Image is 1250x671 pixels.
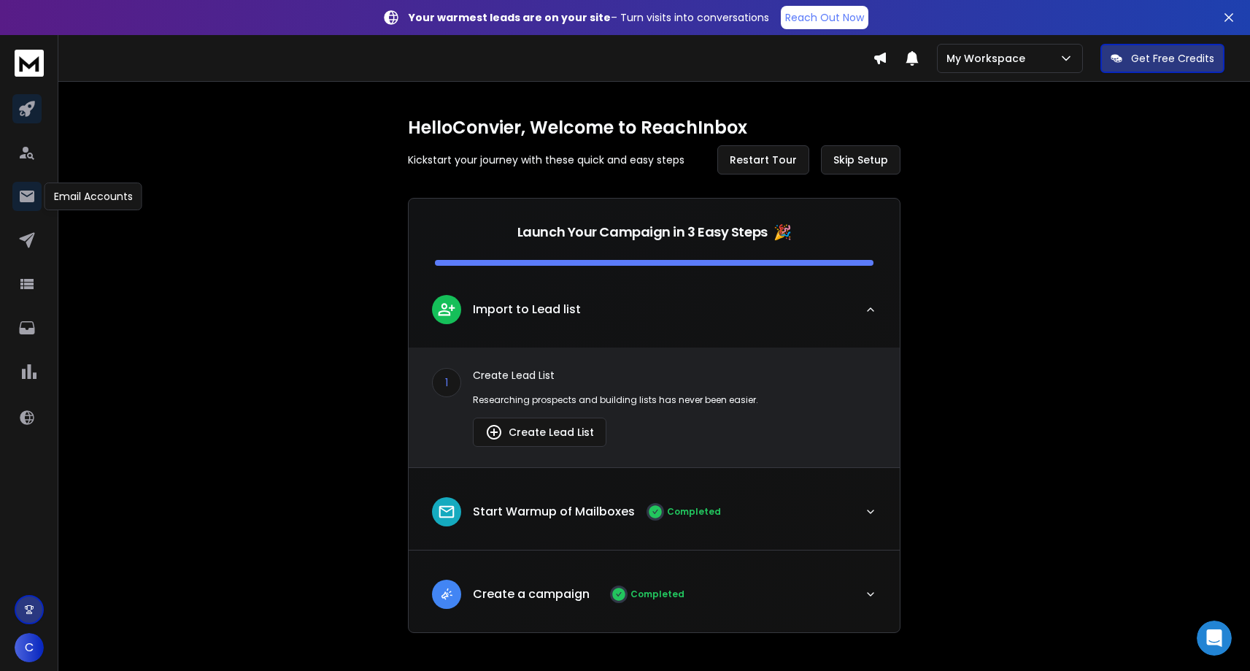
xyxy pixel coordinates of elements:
button: Upload attachment [69,478,81,490]
p: Create Lead List [473,368,876,383]
p: – Turn visits into conversations [409,10,769,25]
img: lead [485,423,503,441]
button: Get Free Credits [1100,44,1224,73]
textarea: Message… [12,448,279,472]
p: Get Free Credits [1131,51,1214,66]
img: lead [437,300,456,318]
p: Completed [630,588,684,600]
div: Hi [PERSON_NAME],I understand your concern, but if you are purchasing email accounts through our ... [12,242,239,431]
button: Emoji picker [23,478,34,490]
div: 1 [432,368,461,397]
div: man shrugging [181,151,269,221]
span: 🎉 [773,222,792,242]
a: Reach Out Now [781,6,868,29]
p: The team can also help [71,18,182,33]
button: Skip Setup [821,145,900,175]
button: leadStart Warmup of MailboxesCompleted [409,486,900,550]
img: logo [15,50,44,77]
button: leadImport to Lead list [409,283,900,348]
div: [PERSON_NAME] • 25m ago [23,434,147,442]
button: Home [228,6,256,34]
img: Profile image for Box [42,8,65,31]
img: lead [437,502,456,521]
h1: Hello Convier , Welcome to ReachInbox [408,116,900,139]
p: Researching prospects and building lists has never been easier. [473,394,876,406]
p: Completed [667,506,721,518]
iframe: Intercom live chat [1197,621,1232,656]
button: Gif picker [46,478,58,490]
div: leadImport to Lead list [409,348,900,467]
p: Create a campaign [473,586,590,603]
button: Restart Tour [717,145,809,175]
p: Import to Lead list [473,301,581,318]
div: man shrugging [169,134,280,230]
p: Start Warmup of Mailboxes [473,503,635,521]
button: Create Lead List [473,418,606,447]
div: As I have purchased the domain. This is my property I should be able to add/purchase more email a... [53,58,280,132]
button: Send a message… [250,472,274,496]
p: Reach Out Now [785,10,864,25]
div: I understand your concern, but if you are purchasing email accounts through our platform, adding ... [23,265,228,423]
p: Launch Your Campaign in 3 Easy Steps [517,222,768,242]
div: As I have purchased the domain. This is my property I should be able to add/purchase more email a... [64,66,269,123]
button: go back [9,6,37,34]
p: Kickstart your journey with these quick and easy steps [408,153,684,167]
img: lead [437,585,456,603]
h1: Box [71,7,92,18]
p: My Workspace [946,51,1031,66]
div: Hi [PERSON_NAME], [23,250,228,265]
div: Convier says… [12,58,280,134]
div: Close [256,6,282,32]
strong: Your warmest leads are on your site [409,10,611,25]
button: C [15,633,44,662]
button: leadCreate a campaignCompleted [409,568,900,632]
div: Convier says… [12,134,280,242]
div: Raj says… [12,242,280,457]
div: Email Accounts [45,183,142,210]
span: Skip Setup [833,153,888,167]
